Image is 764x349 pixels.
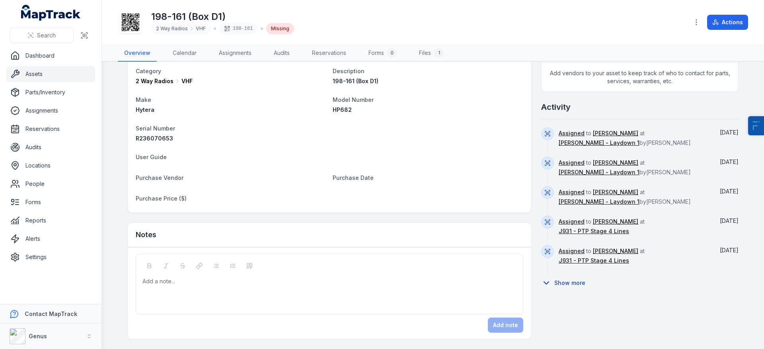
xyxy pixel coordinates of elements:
[136,68,161,74] span: Category
[542,63,738,92] span: Add vendors to your asset to keep track of who to contact for parts, services, warranties, etc.
[6,249,95,265] a: Settings
[720,217,739,224] time: 01/04/2025, 11:09:17 pm
[593,247,638,255] a: [PERSON_NAME]
[6,103,95,119] a: Assignments
[559,218,585,226] a: Assigned
[720,188,739,195] time: 03/07/2025, 11:24:39 am
[166,45,203,62] a: Calendar
[559,247,585,255] a: Assigned
[151,10,294,23] h1: 198-161 (Box D1)
[559,130,691,146] span: to at by [PERSON_NAME]
[136,229,156,240] h3: Notes
[6,66,95,82] a: Assets
[136,96,151,103] span: Make
[593,188,638,196] a: [PERSON_NAME]
[707,15,748,30] button: Actions
[362,45,403,62] a: Forms0
[196,25,206,32] span: VHF
[720,129,739,136] time: 02/08/2025, 3:39:41 pm
[593,218,638,226] a: [PERSON_NAME]
[559,159,585,167] a: Assigned
[541,275,591,291] button: Show more
[333,96,374,103] span: Model Number
[118,45,157,62] a: Overview
[559,198,639,206] a: [PERSON_NAME] - Laydown 1
[559,168,639,176] a: [PERSON_NAME] - Laydown 1
[6,48,95,64] a: Dashboard
[6,121,95,137] a: Reservations
[6,139,95,155] a: Audits
[559,218,645,234] span: to at
[333,78,378,84] span: 198-161 (Box D1)
[156,25,188,32] span: 2 Way Radios
[559,227,629,235] a: J931 - PTP Stage 4 Lines
[136,77,173,85] span: 2 Way Radios
[306,45,353,62] a: Reservations
[6,84,95,100] a: Parts/Inventory
[559,257,629,265] a: J931 - PTP Stage 4 Lines
[413,45,450,62] a: Files1
[593,129,638,137] a: [PERSON_NAME]
[720,217,739,224] span: [DATE]
[559,159,691,175] span: to at by [PERSON_NAME]
[559,139,639,147] a: [PERSON_NAME] - Laydown 1
[720,158,739,165] span: [DATE]
[333,106,352,113] span: HP682
[333,68,364,74] span: Description
[25,310,77,317] strong: Contact MapTrack
[434,48,444,58] div: 1
[136,106,154,113] span: Hytera
[559,129,585,137] a: Assigned
[212,45,258,62] a: Assignments
[720,129,739,136] span: [DATE]
[136,125,175,132] span: Serial Number
[10,28,74,43] button: Search
[559,188,585,196] a: Assigned
[720,158,739,165] time: 26/07/2025, 8:59:37 am
[559,248,645,264] span: to at
[136,154,167,160] span: User Guide
[6,213,95,228] a: Reports
[593,159,638,167] a: [PERSON_NAME]
[541,101,571,113] h2: Activity
[387,48,397,58] div: 0
[333,174,374,181] span: Purchase Date
[6,231,95,247] a: Alerts
[266,23,294,34] div: Missing
[720,188,739,195] span: [DATE]
[136,135,173,142] span: R236070653
[6,194,95,210] a: Forms
[720,247,739,253] span: [DATE]
[136,174,183,181] span: Purchase Vendor
[181,77,193,85] span: VHF
[219,23,257,34] div: 198-161
[21,5,81,21] a: MapTrack
[29,333,47,339] strong: Genus
[267,45,296,62] a: Audits
[6,176,95,192] a: People
[6,158,95,174] a: Locations
[559,189,691,205] span: to at by [PERSON_NAME]
[37,31,56,39] span: Search
[136,195,187,202] span: Purchase Price ($)
[720,247,739,253] time: 01/04/2025, 11:09:17 pm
